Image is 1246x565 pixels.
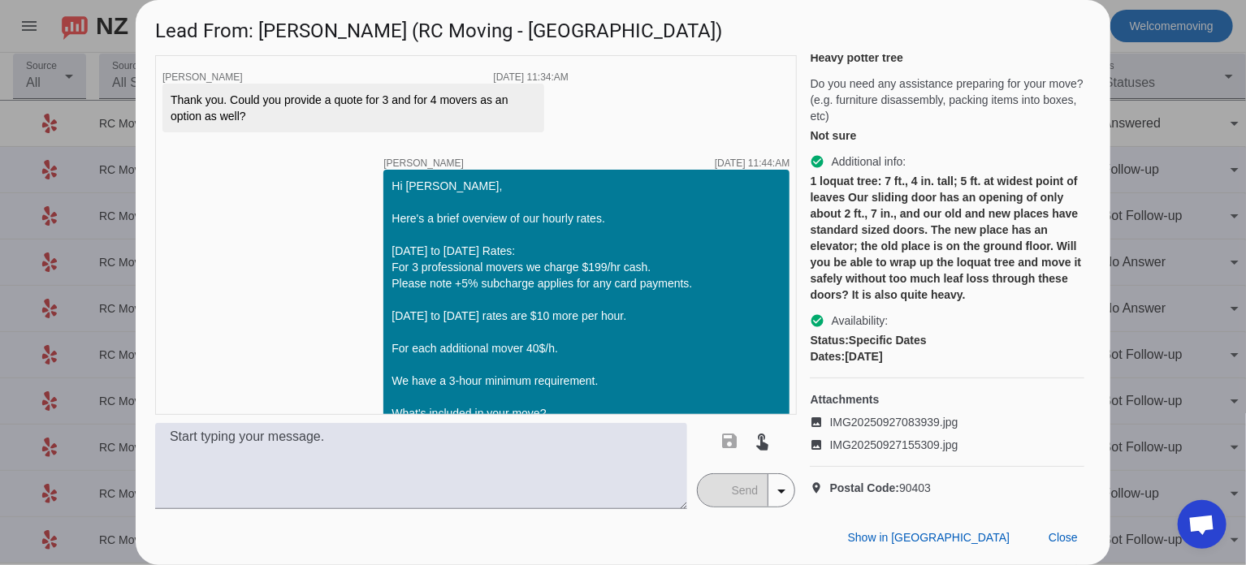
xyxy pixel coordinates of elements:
mat-icon: touch_app [753,431,772,451]
div: [DATE] 11:34:AM [494,72,569,82]
span: 90403 [829,480,931,496]
div: Specific Dates [810,332,1084,348]
h4: Attachments [810,391,1084,408]
mat-icon: image [810,438,829,451]
div: Thank you. Could you provide a quote for 3 and for 4 movers as an option as well? [171,92,536,124]
mat-icon: check_circle [810,154,824,169]
div: [DATE] 11:44:AM [715,158,790,168]
div: [DATE] [810,348,1084,364]
span: Do you need any assistance preparing for your move? (e.g. furniture disassembly, packing items in... [810,75,1084,124]
span: Additional info: [831,153,906,170]
strong: Dates: [810,350,845,363]
div: Not sure [810,127,1084,144]
span: Availability: [831,313,888,329]
button: Show in [GEOGRAPHIC_DATA] [835,523,1023,552]
span: IMG20250927155309.jpg [829,437,958,453]
mat-icon: arrow_drop_down [772,481,791,501]
button: Close [1036,523,1091,552]
mat-icon: location_on [810,481,829,494]
a: IMG20250927155309.jpg [810,437,1084,453]
span: Show in [GEOGRAPHIC_DATA] [848,531,1010,544]
span: [PERSON_NAME] [383,158,464,168]
span: IMG20250927083939.jpg [829,414,958,430]
strong: Postal Code: [829,481,899,494]
mat-icon: image [810,416,829,429]
a: IMG20250927083939.jpg [810,414,1084,430]
span: Close [1049,531,1078,544]
div: Open chat [1178,500,1227,549]
div: 1 loquat tree: 7 ft., 4 in. tall; 5 ft. at widest point of leaves Our sliding door has an opening... [810,173,1084,303]
span: [PERSON_NAME] [162,71,243,83]
mat-icon: check_circle [810,313,824,328]
strong: Status: [810,334,848,347]
div: Heavy potter tree [810,50,1084,66]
